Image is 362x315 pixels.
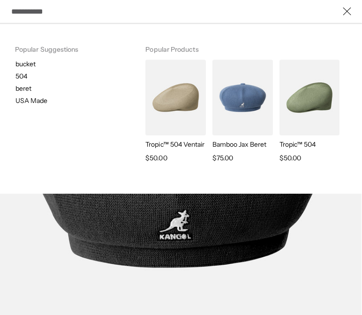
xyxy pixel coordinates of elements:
[145,140,206,149] p: Tropic™ 504 Ventair
[279,60,340,135] img: Tropic™ 504
[212,60,273,135] img: Bamboo Jax Beret
[212,152,233,164] span: $75.00
[15,96,47,105] p: USA Made
[15,60,130,68] p: bucket
[145,60,206,135] img: Tropic™ 504 Ventair
[212,140,273,149] p: Bamboo Jax Beret
[279,140,340,149] p: Tropic™ 504
[15,84,130,93] p: beret
[277,60,340,164] a: Tropic™ 504 Tropic™ 504 $50.00
[145,152,167,164] span: $50.00
[279,152,301,164] span: $50.00
[4,96,130,105] a: USA Made
[145,33,347,60] h3: Popular Products
[143,60,206,164] a: Tropic™ 504 Ventair Tropic™ 504 Ventair $50.00
[338,2,356,21] button: Close
[15,33,115,60] h3: Popular Suggestions
[15,72,130,80] p: 504
[210,60,273,164] a: Bamboo Jax Beret Bamboo Jax Beret $75.00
